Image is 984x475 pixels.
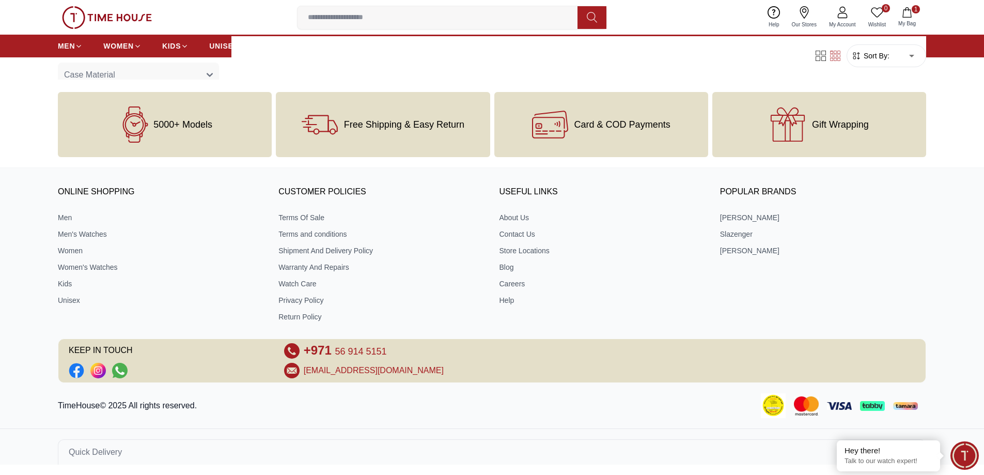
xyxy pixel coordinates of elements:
[58,400,201,412] p: TimeHouse© 2025 All rights reserved.
[825,21,860,28] span: My Account
[862,51,889,61] span: Sort By:
[304,364,444,377] a: [EMAIL_ADDRESS][DOMAIN_NAME]
[950,441,979,470] div: Chat Widget
[278,279,485,289] a: Watch Care
[864,21,890,28] span: Wishlist
[720,185,926,200] h3: Popular Brands
[58,37,83,55] a: MEN
[58,246,264,256] a: Women
[862,4,892,30] a: 0Wishlist
[304,343,387,359] a: +971 56 914 5151
[892,5,922,29] button: 1My Bag
[162,37,189,55] a: KIDS
[278,312,485,322] a: Return Policy
[845,457,932,466] p: Talk to our watch expert!
[103,41,134,51] span: WOMEN
[794,396,819,416] img: Mastercard
[58,439,926,465] button: Quick Delivery
[499,295,706,305] a: Help
[58,262,264,272] a: Women's Watches
[499,262,706,272] a: Blog
[912,5,920,13] span: 1
[499,185,706,200] h3: USEFUL LINKS
[499,246,706,256] a: Store Locations
[278,229,485,239] a: Terms and conditions
[827,402,852,410] img: Visa
[761,393,786,418] img: Consumer Payment
[851,51,889,61] button: Sort By:
[58,212,264,223] a: Men
[209,41,238,51] span: UNISEX
[499,212,706,223] a: About Us
[112,363,128,378] a: Social Link
[103,37,142,55] a: WOMEN
[720,212,926,223] a: [PERSON_NAME]
[58,279,264,289] a: Kids
[812,119,869,130] span: Gift Wrapping
[69,446,122,458] span: Quick Delivery
[762,4,786,30] a: Help
[153,119,212,130] span: 5000+ Models
[69,363,84,378] li: Facebook
[893,402,918,410] img: Tamara Payment
[58,63,219,87] button: Case Material
[499,279,706,289] a: Careers
[58,41,75,51] span: MEN
[64,69,115,81] span: Case Material
[278,212,485,223] a: Terms Of Sale
[894,20,920,27] span: My Bag
[845,446,932,456] div: Hey there!
[69,363,84,378] a: Social Link
[335,346,386,357] span: 56 914 5151
[58,295,264,305] a: Unisex
[162,41,181,51] span: KIDS
[499,229,706,239] a: Contact Us
[786,4,823,30] a: Our Stores
[278,246,485,256] a: Shipment And Delivery Policy
[882,4,890,12] span: 0
[62,6,152,29] img: ...
[720,229,926,239] a: Slazenger
[788,21,821,28] span: Our Stores
[58,229,264,239] a: Men's Watches
[209,37,246,55] a: UNISEX
[720,246,926,256] a: [PERSON_NAME]
[58,185,264,200] h3: ONLINE SHOPPING
[69,343,270,359] span: KEEP IN TOUCH
[574,119,670,130] span: Card & COD Payments
[90,363,106,378] a: Social Link
[278,185,485,200] h3: CUSTOMER POLICIES
[278,262,485,272] a: Warranty And Repairs
[344,119,464,130] span: Free Shipping & Easy Return
[860,401,885,411] img: Tabby Payment
[764,21,784,28] span: Help
[278,295,485,305] a: Privacy Policy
